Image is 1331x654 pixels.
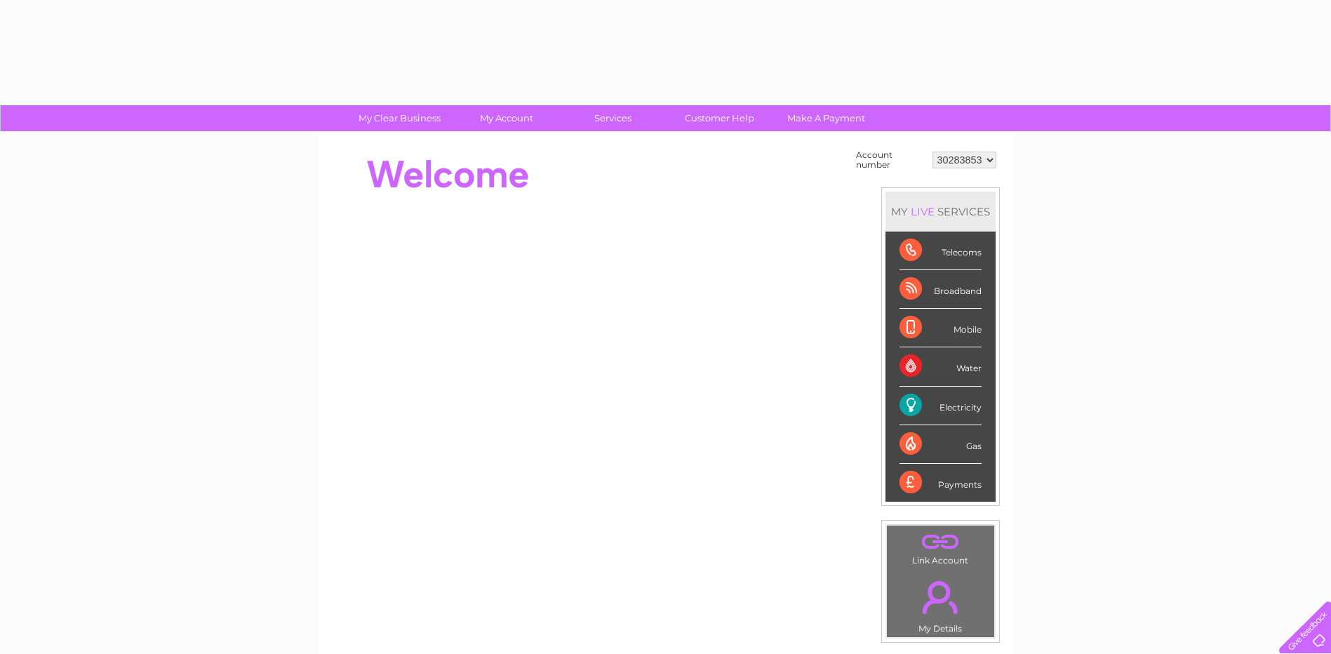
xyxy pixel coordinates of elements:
[890,573,991,622] a: .
[555,105,671,131] a: Services
[899,347,982,386] div: Water
[899,425,982,464] div: Gas
[899,309,982,347] div: Mobile
[768,105,884,131] a: Make A Payment
[886,569,995,638] td: My Details
[899,232,982,270] div: Telecoms
[890,529,991,554] a: .
[899,387,982,425] div: Electricity
[885,192,996,232] div: MY SERVICES
[899,464,982,502] div: Payments
[908,205,937,218] div: LIVE
[899,270,982,309] div: Broadband
[662,105,777,131] a: Customer Help
[852,147,929,173] td: Account number
[342,105,457,131] a: My Clear Business
[448,105,564,131] a: My Account
[886,525,995,569] td: Link Account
